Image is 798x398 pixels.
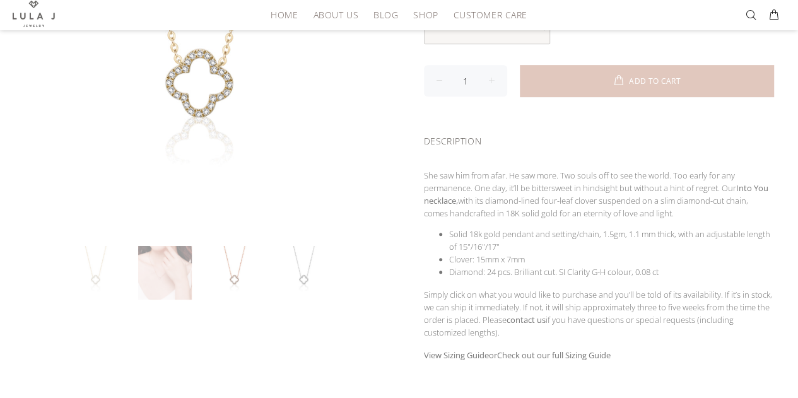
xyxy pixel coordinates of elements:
span: ADD TO CART [629,78,681,85]
a: Blog [366,5,406,25]
a: HOME [263,5,305,25]
li: Clover: 15mm x 7mm [449,253,774,266]
a: Check out our full Sizing Guide [497,349,611,361]
a: View Sizing Guide [424,349,489,361]
strong: or [424,349,611,361]
a: contact us [507,314,546,325]
p: She saw him from afar. He saw more. Two souls off to see the world. Too early for any permanence.... [424,169,774,219]
span: Customer Care [453,10,527,20]
span: About Us [313,10,358,20]
li: Diamond: 24 pcs. Brilliant cut. SI Clarity G-H colour, 0.08 ct [449,266,774,278]
a: Customer Care [445,5,527,25]
li: Solid 18k gold pendant and setting/chain, 1.5gm, 1.1 mm thick, with an adjustable length of 15"/1... [449,228,774,253]
span: Shop [413,10,438,20]
a: Shop [406,5,445,25]
span: Blog [373,10,398,20]
p: Simply click on what you would like to purchase and you’ll be told of its availability. If it’s i... [424,288,774,339]
div: DESCRIPTION [424,119,774,159]
span: HOME [271,10,298,20]
a: About Us [305,5,365,25]
button: ADD TO CART [520,65,774,97]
